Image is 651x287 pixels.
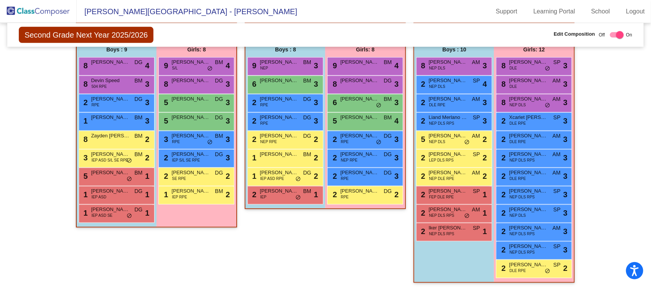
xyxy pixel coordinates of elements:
span: SP [554,187,561,195]
span: 2 [394,189,399,200]
span: NEP DLS [509,102,526,108]
span: DLE RPE [429,102,445,108]
span: 2 [419,209,425,217]
span: 3 [314,78,318,90]
span: RPE [172,139,180,145]
span: On [626,31,632,38]
span: 3 [81,153,87,162]
span: 2 [419,190,425,199]
span: DG [303,95,311,103]
span: do_not_disturb_alt [295,176,301,182]
span: [PERSON_NAME] [509,58,547,66]
span: AM [472,95,480,103]
span: AM [552,77,560,85]
span: [PERSON_NAME] [91,114,129,121]
span: 2 [499,227,506,236]
span: 3 [145,78,149,90]
div: Girls: 8 [157,42,236,57]
span: 3 [483,115,487,127]
span: [PERSON_NAME] [171,77,210,84]
span: SP [554,114,561,122]
span: BM [303,58,311,66]
span: 3 [394,170,399,182]
a: Support [490,5,524,18]
span: [PERSON_NAME] [171,58,210,66]
span: 1 [250,153,256,162]
span: [PERSON_NAME] [340,77,379,84]
span: [PERSON_NAME] [340,58,379,66]
span: BM [134,132,142,140]
span: 2 [250,190,256,199]
span: SP [473,150,480,158]
span: 3 [563,226,567,237]
span: 9 [331,61,337,70]
span: 3 [394,134,399,145]
span: 3 [314,97,318,108]
span: do_not_disturb_alt [207,139,213,145]
span: 2 [419,227,425,236]
span: [PERSON_NAME] [PERSON_NAME] [509,206,547,213]
span: SP [554,261,561,269]
span: 3 [226,78,230,90]
span: 2 [499,153,506,162]
span: 8 [331,80,337,88]
span: 3 [394,97,399,108]
span: [PERSON_NAME] [340,150,379,158]
span: BM [134,77,142,85]
span: 2 [419,172,425,180]
span: 2 [145,152,149,163]
span: NEP DLS [429,65,445,71]
span: 2 [250,98,256,107]
span: Zayden [PERSON_NAME] [91,132,129,140]
span: 2 [81,98,87,107]
span: 8 [419,61,425,70]
span: Second Grade Next Year 2025/2026 [19,27,153,43]
span: DG [215,169,223,177]
span: 2 [314,152,318,163]
span: 3 [563,78,567,90]
span: RPE [341,176,349,181]
span: 2 [483,152,487,163]
span: 1 [145,207,149,219]
span: BM [134,114,142,122]
span: 2 [419,98,425,107]
span: 3 [226,115,230,127]
span: 8 [499,98,506,107]
span: 3 [145,97,149,108]
span: 2 [162,153,168,162]
span: 1 [483,189,487,200]
span: 5 [162,98,168,107]
span: 3 [483,97,487,108]
span: IEP ASD SE [91,213,112,218]
span: [PERSON_NAME] [91,187,129,195]
span: 2 [563,262,567,274]
span: NEP DLS RPS [429,213,454,218]
span: LEP DLS RPS [429,157,453,163]
span: Liand Merlano [PERSON_NAME] [429,114,467,121]
span: NEP [260,65,268,71]
div: Girls: 12 [494,42,574,57]
span: 3 [563,115,567,127]
span: DG [384,187,392,195]
span: BM [134,150,142,158]
span: Xcarlet [PERSON_NAME] [509,114,547,121]
span: DLE RPE [509,268,526,274]
span: [PERSON_NAME] [509,242,547,250]
span: NEP DLS RPS [509,194,535,200]
span: 2 [145,134,149,145]
span: BM [134,169,142,177]
span: IEP S/L SE RPE [172,157,200,163]
span: 2 [499,172,506,180]
span: [PERSON_NAME] [91,169,129,176]
span: AM [552,132,560,140]
span: do_not_disturb_alt [127,176,132,182]
span: AM [552,150,560,158]
span: BM [384,58,392,66]
span: 5 [419,135,425,143]
span: 1 [250,172,256,180]
span: SP [473,114,480,122]
span: DG [303,169,311,177]
span: do_not_disturb_alt [545,102,550,109]
span: [PERSON_NAME] [509,150,547,158]
div: Boys : 9 [77,42,157,57]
